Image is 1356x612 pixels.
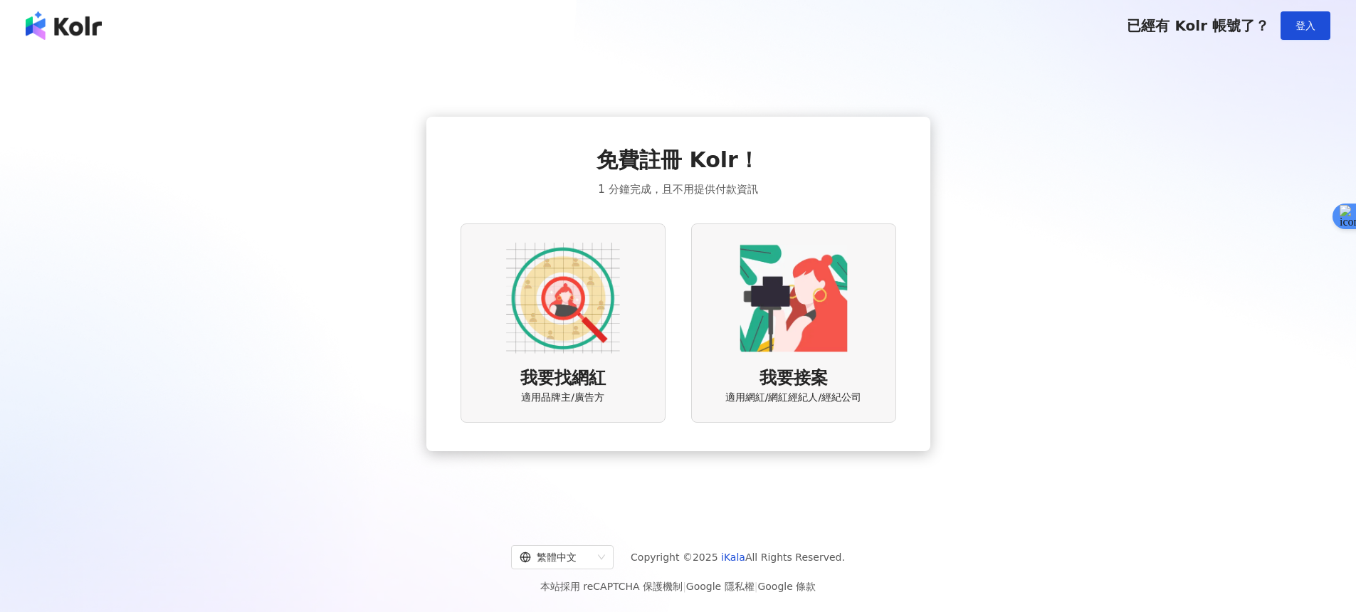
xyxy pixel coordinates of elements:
[683,581,686,592] span: |
[26,11,102,40] img: logo
[757,581,816,592] a: Google 條款
[521,391,604,405] span: 適用品牌主/廣告方
[596,145,760,175] span: 免費註冊 Kolr！
[1127,17,1269,34] span: 已經有 Kolr 帳號了？
[540,578,816,595] span: 本站採用 reCAPTCHA 保護機制
[755,581,758,592] span: |
[686,581,755,592] a: Google 隱私權
[725,391,861,405] span: 適用網紅/網紅經紀人/經紀公司
[631,549,845,566] span: Copyright © 2025 All Rights Reserved.
[760,366,828,391] span: 我要接案
[721,552,745,563] a: iKala
[520,366,606,391] span: 我要找網紅
[598,181,757,198] span: 1 分鐘完成，且不用提供付款資訊
[520,546,592,569] div: 繁體中文
[506,241,620,355] img: AD identity option
[737,241,851,355] img: KOL identity option
[1295,20,1315,31] span: 登入
[1281,11,1330,40] button: 登入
